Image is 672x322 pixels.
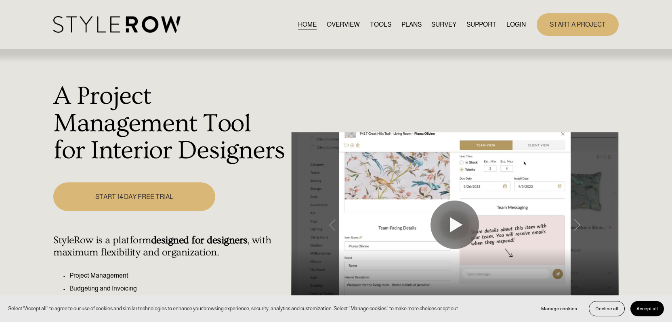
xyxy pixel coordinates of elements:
span: Accept all [636,306,658,312]
span: Manage cookies [541,306,577,312]
h1: A Project Management Tool for Interior Designers [53,83,286,165]
h4: StyleRow is a platform , with maximum flexibility and organization. [53,234,286,259]
a: START A PROJECT [537,13,619,36]
a: PLANS [401,19,422,30]
button: Manage cookies [535,301,583,316]
a: SURVEY [431,19,456,30]
a: HOME [298,19,317,30]
button: Play [430,201,479,249]
a: OVERVIEW [327,19,360,30]
p: Budgeting and Invoicing [69,284,286,293]
p: Project Management [69,271,286,280]
p: Select “Accept all” to agree to our use of cookies and similar technologies to enhance your brows... [8,305,459,312]
img: StyleRow [53,16,181,33]
button: Decline all [589,301,625,316]
button: Accept all [630,301,664,316]
strong: designed for designers [151,234,248,246]
a: TOOLS [370,19,391,30]
a: START 14 DAY FREE TRIAL [53,182,215,211]
span: Decline all [595,306,618,312]
a: folder dropdown [466,19,496,30]
span: SUPPORT [466,20,496,29]
a: LOGIN [506,19,526,30]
